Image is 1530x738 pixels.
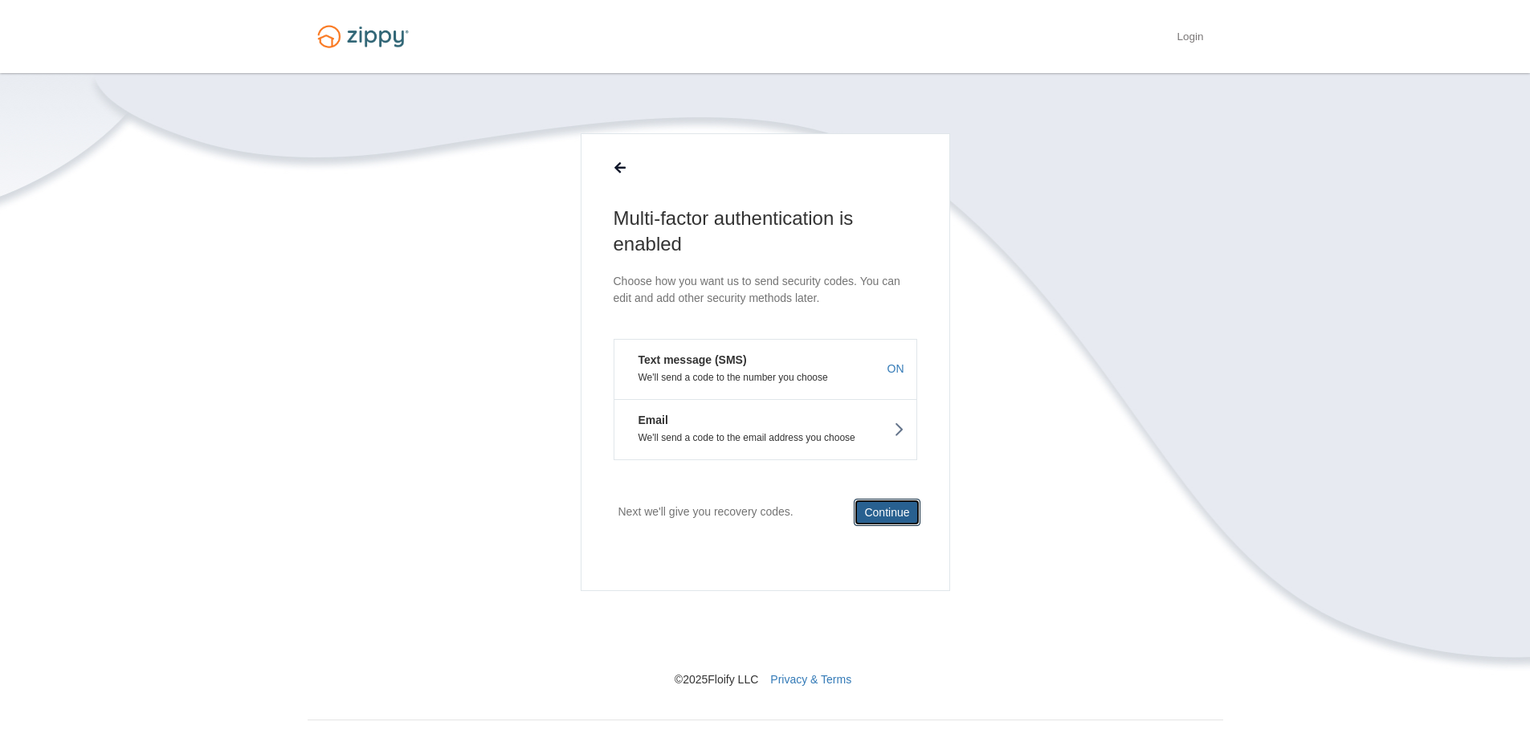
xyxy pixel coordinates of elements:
[887,361,904,377] span: ON
[626,412,668,428] em: Email
[626,432,904,443] p: We'll send a code to the email address you choose
[308,18,418,55] img: Logo
[614,273,917,307] p: Choose how you want us to send security codes. You can edit and add other security methods later.
[854,499,920,526] button: Continue
[770,673,851,686] a: Privacy & Terms
[614,339,917,399] button: Text message (SMS)We'll send a code to the number you chooseON
[614,399,917,460] button: EmailWe'll send a code to the email address you choose
[308,591,1223,687] nav: © 2025 Floify LLC
[1177,31,1203,47] a: Login
[626,372,904,383] p: We'll send a code to the number you choose
[614,206,917,257] h1: Multi-factor authentication is enabled
[618,499,794,525] p: Next we'll give you recovery codes.
[626,352,747,368] em: Text message (SMS)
